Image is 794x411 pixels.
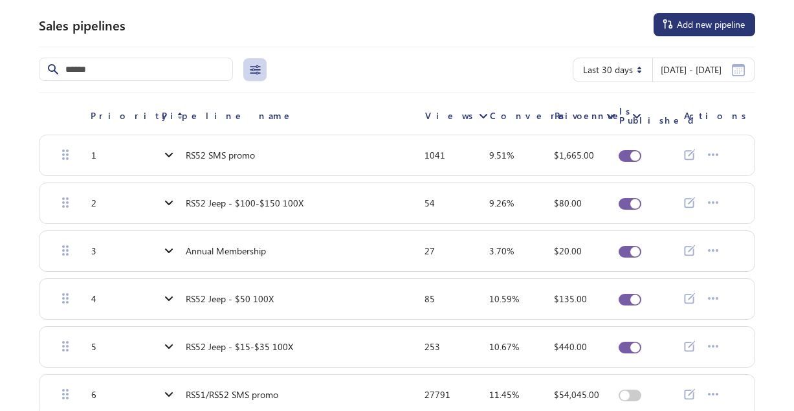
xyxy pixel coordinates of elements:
a: RS52 Jeep - $100-$150 100X [181,192,309,215]
h2: Sales pipelines [39,17,126,32]
div: $1,665.00 [554,151,594,160]
span: RS52 Jeep - $15-$35 100X [186,342,293,352]
div: $54,045.00 [554,390,599,399]
a: RS52 SMS promo [181,144,260,167]
div: 9.26% [489,199,514,208]
span: RS52 Jeep - $50 100X [186,294,274,304]
a: RS52 Jeep - $15-$35 100X [181,335,298,359]
div: 10.59% [489,294,519,304]
button: [DATE] - [DATE] [648,58,750,82]
div: 2 [91,199,96,208]
div: 6 [91,390,96,399]
div: 85 [425,294,435,304]
div: 3.70% [489,247,514,256]
a: RS51/RS52 SMS promo [181,383,283,406]
div: 11.45% [489,390,519,399]
div: $135.00 [554,294,587,304]
span: [DATE] - [DATE] [661,65,722,75]
span: Priority [91,111,170,120]
div: $440.00 [554,342,587,351]
span: Actions [684,111,747,120]
span: Is Published [619,107,696,125]
div: 1 [91,151,96,160]
div: 3 [91,247,96,256]
div: 4 [91,294,96,304]
div: 10.67% [489,342,519,351]
span: Revenue [555,111,627,120]
span: RS51/RS52 SMS promo [186,390,278,400]
div: 9.51% [489,151,514,160]
div: 5 [91,342,96,351]
div: 253 [425,342,440,351]
a: Annual Membership [181,239,271,263]
span: Add new pipeline [677,19,745,30]
span: Conversion [490,111,601,120]
div: 27791 [425,390,450,399]
span: Pipeline name [162,111,298,120]
div: 1041 [425,151,445,160]
div: $80.00 [554,199,582,208]
div: $20.00 [554,247,582,256]
div: 27 [425,247,435,256]
div: 54 [425,199,435,208]
span: RS52 SMS promo [186,150,255,161]
button: Add new pipeline [654,13,755,36]
a: RS52 Jeep - $50 100X [181,287,279,311]
span: RS52 Jeep - $100-$150 100X [186,198,303,208]
span: Views [425,111,474,120]
span: Annual Membership [186,246,266,256]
